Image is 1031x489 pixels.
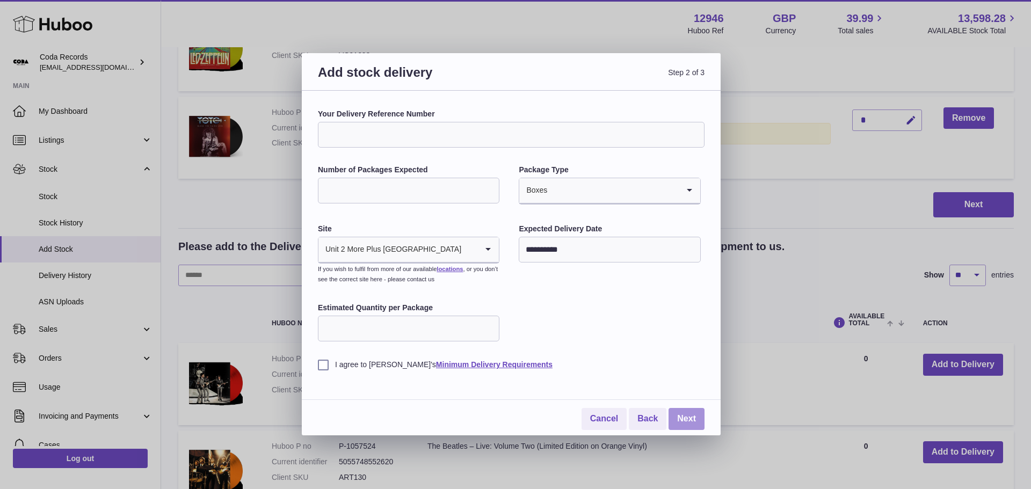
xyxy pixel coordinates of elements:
span: Boxes [519,178,548,203]
label: Number of Packages Expected [318,165,499,175]
label: I agree to [PERSON_NAME]'s [318,360,705,370]
a: Next [669,408,705,430]
div: Search for option [318,237,499,263]
label: Estimated Quantity per Package [318,303,499,313]
label: Your Delivery Reference Number [318,109,705,119]
label: Site [318,224,499,234]
a: locations [437,266,463,272]
a: Cancel [582,408,627,430]
a: Minimum Delivery Requirements [436,360,553,369]
div: Search for option [519,178,700,204]
span: Step 2 of 3 [511,64,705,93]
span: Unit 2 More Plus [GEOGRAPHIC_DATA] [318,237,462,262]
input: Search for option [462,237,477,262]
input: Search for option [548,178,678,203]
h3: Add stock delivery [318,64,511,93]
label: Expected Delivery Date [519,224,700,234]
label: Package Type [519,165,700,175]
small: If you wish to fulfil from more of our available , or you don’t see the correct site here - pleas... [318,266,498,282]
a: Back [629,408,666,430]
